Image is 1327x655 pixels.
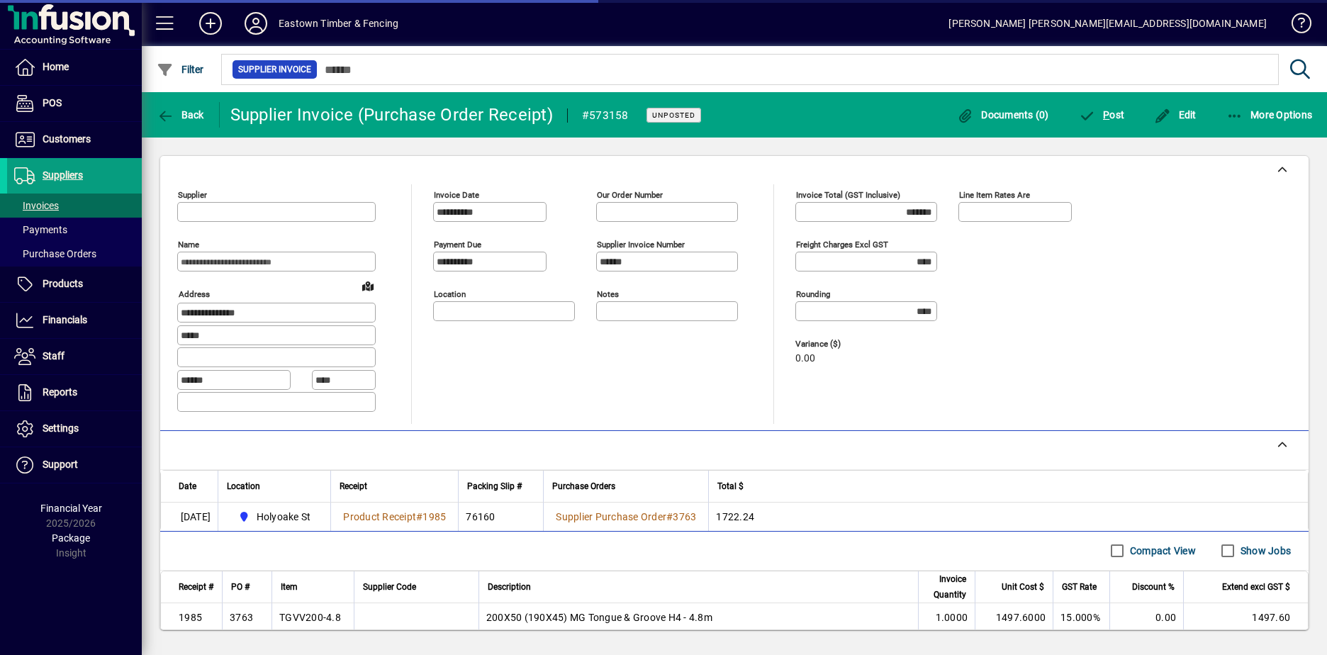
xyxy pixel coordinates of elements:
[1002,579,1044,595] span: Unit Cost $
[795,353,815,364] span: 0.00
[1075,102,1129,128] button: Post
[422,511,446,522] span: 1985
[178,190,207,200] mat-label: Supplier
[179,579,213,595] span: Receipt #
[7,375,142,410] a: Reports
[478,603,918,632] td: 200X50 (190X45) MG Tongue & Groove H4 - 4.8m
[157,64,204,75] span: Filter
[43,459,78,470] span: Support
[7,339,142,374] a: Staff
[7,447,142,483] a: Support
[1132,579,1175,595] span: Discount %
[52,532,90,544] span: Package
[717,478,744,494] span: Total $
[7,411,142,447] a: Settings
[7,218,142,242] a: Payments
[7,50,142,85] a: Home
[796,190,900,200] mat-label: Invoice Total (GST inclusive)
[597,190,663,200] mat-label: Our order number
[43,422,79,434] span: Settings
[179,478,196,494] span: Date
[238,62,311,77] span: Supplier Invoice
[178,240,199,250] mat-label: Name
[1150,102,1200,128] button: Edit
[279,610,341,625] div: TGVV200-4.8
[1103,109,1109,121] span: P
[231,579,250,595] span: PO #
[7,303,142,338] a: Financials
[458,503,543,531] td: 76160
[43,169,83,181] span: Suppliers
[43,350,65,362] span: Staff
[40,503,102,514] span: Financial Year
[708,503,1308,531] td: 1722.24
[181,510,211,524] span: [DATE]
[14,200,59,211] span: Invoices
[1183,603,1308,632] td: 1497.60
[7,242,142,266] a: Purchase Orders
[1062,579,1097,595] span: GST Rate
[153,102,208,128] button: Back
[1053,603,1109,632] td: 15.000%
[43,61,69,72] span: Home
[959,190,1030,200] mat-label: Line item rates are
[43,97,62,108] span: POS
[488,579,531,595] span: Description
[597,240,685,250] mat-label: Supplier invoice number
[975,603,1053,632] td: 1497.6000
[222,603,271,632] td: 3763
[666,511,673,522] span: #
[467,478,534,494] div: Packing Slip #
[552,478,615,494] span: Purchase Orders
[948,12,1267,35] div: [PERSON_NAME] [PERSON_NAME][EMAIL_ADDRESS][DOMAIN_NAME]
[597,289,619,299] mat-label: Notes
[43,278,83,289] span: Products
[1079,109,1125,121] span: ost
[233,508,316,525] span: Holyoake St
[434,240,481,250] mat-label: Payment due
[1223,102,1316,128] button: More Options
[340,478,449,494] div: Receipt
[416,511,422,522] span: #
[1154,109,1197,121] span: Edit
[14,224,67,235] span: Payments
[357,274,379,297] a: View on map
[281,579,298,595] span: Item
[227,478,260,494] span: Location
[1226,109,1313,121] span: More Options
[434,289,466,299] mat-label: Location
[953,102,1053,128] button: Documents (0)
[279,12,398,35] div: Eastown Timber & Fencing
[673,511,696,522] span: 3763
[556,511,666,522] span: Supplier Purchase Order
[43,133,91,145] span: Customers
[918,603,975,632] td: 1.0000
[927,571,966,603] span: Invoice Quantity
[363,579,416,595] span: Supplier Code
[7,267,142,302] a: Products
[340,478,367,494] span: Receipt
[142,102,220,128] app-page-header-button: Back
[43,386,77,398] span: Reports
[153,57,208,82] button: Filter
[717,478,1290,494] div: Total $
[343,511,416,522] span: Product Receipt
[796,289,830,299] mat-label: Rounding
[551,509,701,525] a: Supplier Purchase Order#3763
[7,194,142,218] a: Invoices
[230,103,553,126] div: Supplier Invoice (Purchase Order Receipt)
[1238,544,1291,558] label: Show Jobs
[652,111,695,120] span: Unposted
[14,248,96,259] span: Purchase Orders
[257,510,311,524] span: Holyoake St
[338,509,451,525] a: Product Receipt#1985
[43,314,87,325] span: Financials
[1281,3,1309,49] a: Knowledge Base
[957,109,1049,121] span: Documents (0)
[233,11,279,36] button: Profile
[7,122,142,157] a: Customers
[1109,603,1183,632] td: 0.00
[7,86,142,121] a: POS
[434,190,479,200] mat-label: Invoice date
[1222,579,1290,595] span: Extend excl GST $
